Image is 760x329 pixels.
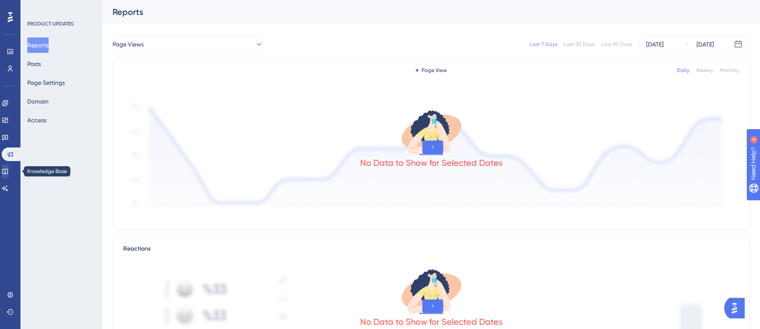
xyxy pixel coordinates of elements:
div: 4 [59,4,62,11]
button: Access [27,113,46,128]
div: [DATE] [696,39,714,49]
div: Page View [416,67,447,74]
button: Page Views [113,36,263,53]
div: [DATE] [646,39,664,49]
div: Daily [677,67,689,74]
div: No Data to Show for Selected Dates [360,316,503,328]
span: Need Help? [20,2,53,12]
button: Posts [27,56,41,72]
div: Reports [113,6,728,18]
div: Monthly [720,67,739,74]
iframe: UserGuiding AI Assistant Launcher [724,295,750,321]
button: Domain [27,94,49,109]
div: No Data to Show for Selected Dates [360,157,503,169]
button: Page Settings [27,75,65,90]
button: Reports [27,38,49,53]
div: Reactions [123,244,739,254]
div: Last 30 Days [564,41,595,48]
div: Last 7 Days [530,41,557,48]
div: PRODUCT UPDATES [27,20,74,27]
div: Last 90 Days [601,41,632,48]
span: Page Views [113,39,144,49]
div: Weekly [696,67,713,74]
